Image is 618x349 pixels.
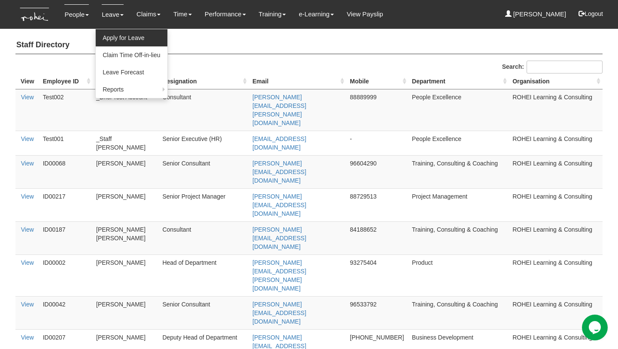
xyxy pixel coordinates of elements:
a: View [21,193,34,200]
td: [PERSON_NAME] [93,296,159,329]
a: Leave [102,4,124,24]
td: 88889999 [346,89,409,131]
td: [PERSON_NAME] [93,254,159,296]
a: Leave Forecast [96,64,167,81]
a: [PERSON_NAME][EMAIL_ADDRESS][PERSON_NAME][DOMAIN_NAME] [252,259,306,292]
td: Product [409,254,509,296]
td: ROHEI Learning & Consulting [509,131,603,155]
th: View [15,73,39,89]
td: ID00068 [39,155,93,188]
a: Apply for Leave [96,29,167,46]
td: Test001 [39,131,93,155]
td: ID00002 [39,254,93,296]
input: Search: [527,61,603,73]
td: Project Management [409,188,509,221]
th: Name : activate to sort column descending [93,73,159,89]
button: Logout [573,3,609,24]
td: [PERSON_NAME] [93,155,159,188]
label: Search: [502,61,603,73]
a: View [21,94,34,101]
a: [PERSON_NAME] [505,4,566,24]
td: Training, Consulting & Coaching [409,221,509,254]
td: [PERSON_NAME] [93,188,159,221]
td: ROHEI Learning & Consulting [509,221,603,254]
td: [PERSON_NAME] [PERSON_NAME] [93,221,159,254]
a: View [21,160,34,167]
a: View [21,135,34,142]
a: Performance [205,4,246,24]
a: People [64,4,89,24]
th: Employee ID: activate to sort column ascending [39,73,93,89]
a: Claim Time Off-in-lieu [96,46,167,64]
td: Senior Consultant [159,155,249,188]
a: e-Learning [299,4,334,24]
a: View Payslip [347,4,383,24]
td: ROHEI Learning & Consulting [509,188,603,221]
a: View [21,226,34,233]
a: Time [173,4,192,24]
td: People Excellence [409,89,509,131]
a: View [21,301,34,308]
th: Email : activate to sort column ascending [249,73,346,89]
td: Training, Consulting & Coaching [409,296,509,329]
td: ROHEI Learning & Consulting [509,155,603,188]
iframe: chat widget [582,315,609,340]
th: Department : activate to sort column ascending [409,73,509,89]
td: Senior Project Manager [159,188,249,221]
td: ID00217 [39,188,93,221]
a: Reports [96,81,167,98]
td: 88729513 [346,188,409,221]
td: ROHEI Learning & Consulting [509,296,603,329]
th: Designation : activate to sort column ascending [159,73,249,89]
th: Organisation : activate to sort column ascending [509,73,603,89]
td: Senior Executive (HR) [159,131,249,155]
a: View [21,259,34,266]
h4: Staff Directory [15,37,603,54]
td: _Bhel Test Account [93,89,159,131]
a: Claims [136,4,161,24]
a: [PERSON_NAME][EMAIL_ADDRESS][DOMAIN_NAME] [252,301,306,325]
td: ID00042 [39,296,93,329]
a: [PERSON_NAME][EMAIL_ADDRESS][DOMAIN_NAME] [252,193,306,217]
td: 84188652 [346,221,409,254]
th: Mobile : activate to sort column ascending [346,73,409,89]
a: [PERSON_NAME][EMAIL_ADDRESS][PERSON_NAME][DOMAIN_NAME] [252,94,306,126]
td: 93275404 [346,254,409,296]
a: [PERSON_NAME][EMAIL_ADDRESS][DOMAIN_NAME] [252,160,306,184]
td: _Staff [PERSON_NAME] [93,131,159,155]
td: - [346,131,409,155]
td: 96533792 [346,296,409,329]
a: View [21,334,34,341]
td: Consultant [159,89,249,131]
td: ROHEI Learning & Consulting [509,254,603,296]
td: Head of Department [159,254,249,296]
td: Training, Consulting & Coaching [409,155,509,188]
td: ID00187 [39,221,93,254]
td: Test002 [39,89,93,131]
td: 96604290 [346,155,409,188]
td: ROHEI Learning & Consulting [509,89,603,131]
a: Training [259,4,286,24]
a: [PERSON_NAME][EMAIL_ADDRESS][DOMAIN_NAME] [252,226,306,250]
td: Senior Consultant [159,296,249,329]
a: [EMAIL_ADDRESS][DOMAIN_NAME] [252,135,306,151]
td: People Excellence [409,131,509,155]
td: Consultant [159,221,249,254]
